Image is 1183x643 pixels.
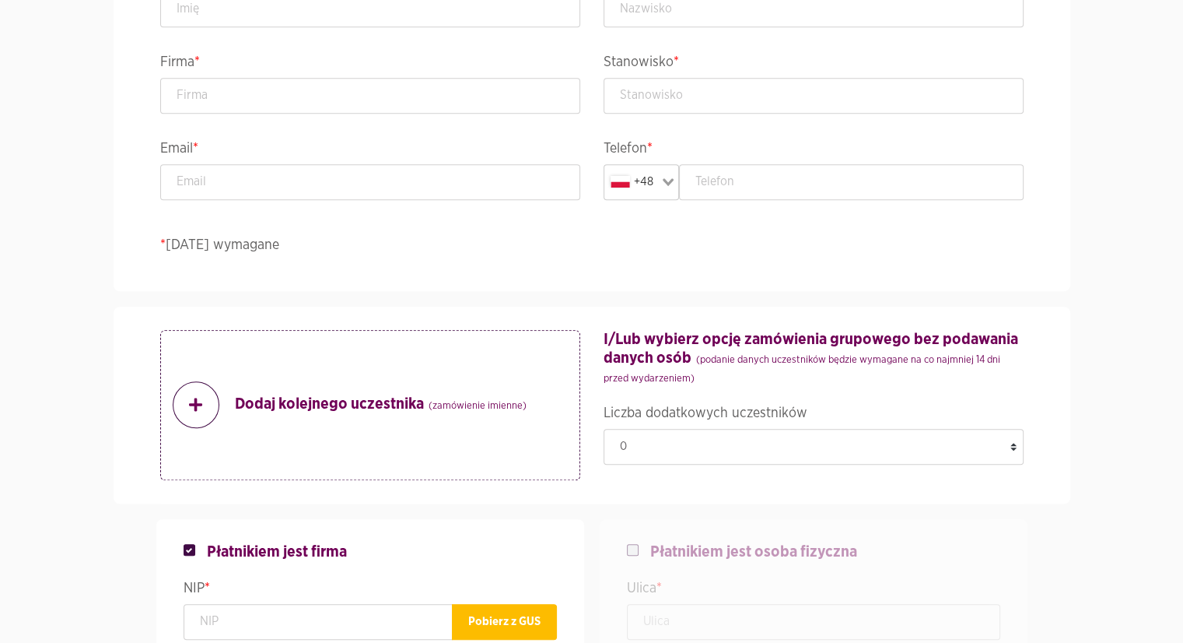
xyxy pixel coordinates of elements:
[160,164,580,200] input: Email
[611,176,630,188] img: pl.svg
[627,604,1000,640] input: Ulica
[452,604,557,640] button: Pobierz z GUS
[604,78,1024,114] input: Stanowisko
[429,401,527,411] small: (zamówienie imienne)
[207,543,347,561] span: Płatnikiem jest firma
[604,355,1000,384] small: (podanie danych uczestników będzie wymagane na co najmniej 14 dni przed wydarzeniem)
[604,402,1024,429] legend: Liczba dodatkowych uczestników
[604,51,1024,78] legend: Stanowisko
[184,604,453,640] input: NIP
[607,168,658,196] div: +48
[604,164,680,200] div: Search for option
[184,577,557,604] legend: NIP
[235,395,527,416] strong: Dodaj kolejnego uczestnika
[604,330,1024,386] h4: I/Lub wybierz opcję zamówienia grupowego bez podawania danych osób
[650,543,857,561] span: Płatnikiem jest osoba fizyczna
[604,137,1024,164] legend: Telefon
[679,164,1024,200] input: Telefon
[627,577,1000,604] legend: Ulica
[160,78,580,114] input: Firma
[160,51,580,78] legend: Firma
[160,137,580,164] legend: Email
[160,235,1024,256] p: [DATE] wymagane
